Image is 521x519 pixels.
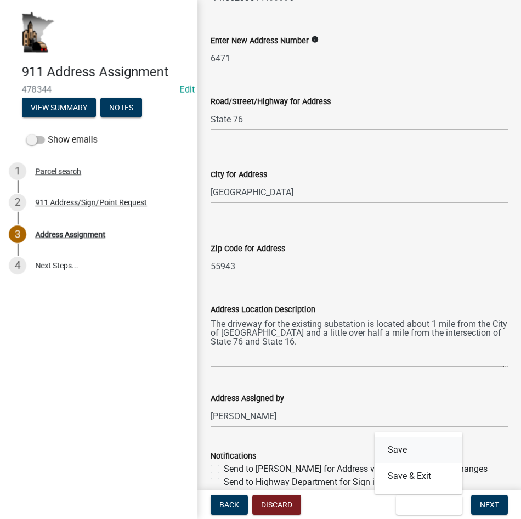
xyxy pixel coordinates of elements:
[22,64,189,80] h4: 911 Address Assignment
[180,84,195,95] wm-modal-confirm: Edit Application Number
[22,84,175,95] span: 478344
[211,98,331,106] label: Road/Street/Highway for Address
[211,453,256,460] label: Notifications
[9,257,26,274] div: 4
[22,104,96,112] wm-modal-confirm: Summary
[396,495,462,515] button: Save & Exit
[224,476,416,489] label: Send to Highway Department for Sign installation
[211,37,309,45] label: Enter New Address Number
[211,245,285,253] label: Zip Code for Address
[252,495,301,515] button: Discard
[219,500,239,509] span: Back
[375,432,462,494] div: Save & Exit
[211,495,248,515] button: Back
[211,171,267,179] label: City for Address
[9,225,26,243] div: 3
[311,36,319,43] i: info
[22,98,96,117] button: View Summary
[224,462,488,476] label: Send to [PERSON_NAME] for Address verification/GIS point changes
[100,98,142,117] button: Notes
[480,500,499,509] span: Next
[405,500,447,509] span: Save & Exit
[211,306,315,314] label: Address Location Description
[180,84,195,95] a: Edit
[35,230,105,238] div: Address Assignment
[9,162,26,180] div: 1
[35,167,81,175] div: Parcel search
[100,104,142,112] wm-modal-confirm: Notes
[375,463,462,489] button: Save & Exit
[26,133,98,146] label: Show emails
[375,437,462,463] button: Save
[35,199,147,206] div: 911 Address/Sign/Point Request
[9,194,26,211] div: 2
[211,395,284,403] label: Address Assigned by
[471,495,508,515] button: Next
[22,12,55,53] img: Houston County, Minnesota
